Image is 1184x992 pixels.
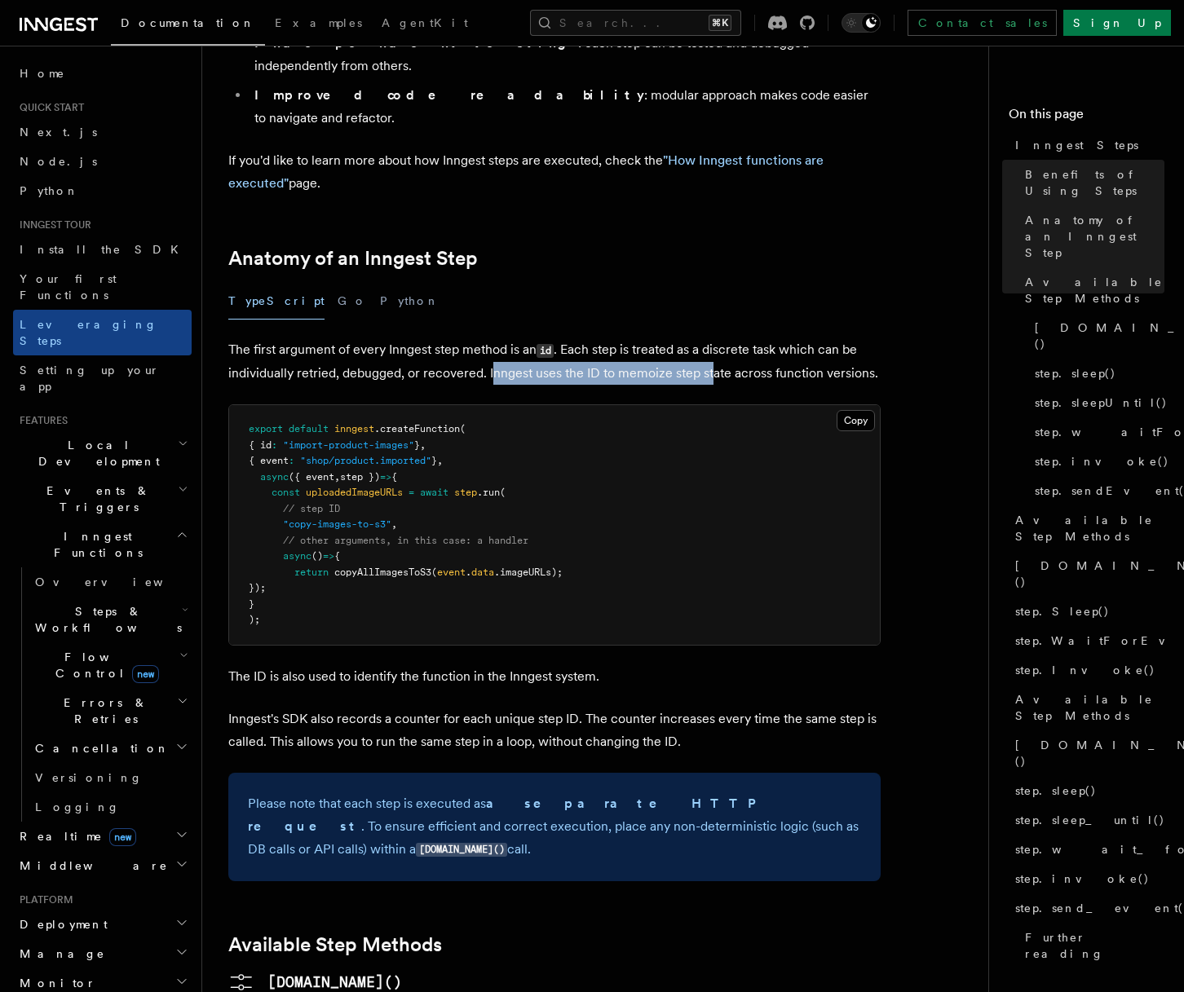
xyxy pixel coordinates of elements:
span: step.Sleep() [1015,603,1110,619]
span: { event [249,455,289,466]
span: step.sleep() [1015,783,1097,799]
span: => [380,471,391,483]
a: Logging [29,792,192,822]
button: TypeScript [228,283,325,320]
a: Python [13,176,192,205]
a: step.WaitForEvent() [1009,626,1164,655]
a: Examples [265,5,372,44]
span: step.sleepUntil() [1035,395,1168,411]
span: ( [460,423,466,434]
span: Versioning [35,771,143,784]
a: Available Step Methods [1009,505,1164,551]
span: Node.js [20,155,97,168]
a: Home [13,59,192,88]
span: inngest [334,423,374,434]
span: Examples [275,16,362,29]
p: Inngest's SDK also records a counter for each unique step ID. The counter increases every time th... [228,708,881,753]
button: Local Development [13,430,192,476]
button: Realtimenew [13,822,192,851]
a: step.sleepUntil() [1028,388,1164,417]
code: id [537,344,554,358]
span: Manage [13,946,105,962]
span: Benefits of Using Steps [1025,166,1164,199]
a: [DOMAIN_NAME]() [1028,313,1164,359]
a: AgentKit [372,5,478,44]
a: step.sleep() [1009,776,1164,805]
a: Contact sales [908,10,1057,36]
span: ( [431,567,437,578]
button: Flow Controlnew [29,642,192,688]
span: { [391,471,397,483]
button: Deployment [13,910,192,939]
span: Steps & Workflows [29,603,182,636]
li: : each step can be tested and debugged independently from others. [250,32,881,77]
p: The first argument of every Inngest step method is an . Each step is treated as a discrete task w... [228,338,881,385]
a: step.invoke() [1009,864,1164,893]
span: "copy-images-to-s3" [283,518,391,530]
a: step.sendEvent() [1028,476,1164,505]
span: , [420,439,426,451]
a: [DOMAIN_NAME]() [1009,551,1164,597]
span: => [323,550,334,562]
a: Available Step Methods [1018,267,1164,313]
span: const [272,487,300,498]
span: { [334,550,340,562]
span: Overview [35,575,203,589]
span: Available Step Methods [1025,274,1164,306]
span: Install the SDK [20,243,188,256]
span: Errors & Retries [29,694,177,727]
span: Home [20,65,65,82]
span: Events & Triggers [13,483,178,515]
span: Available Step Methods [1015,512,1164,544]
a: Inngest Steps [1009,130,1164,160]
button: Manage [13,939,192,968]
span: Quick start [13,101,84,114]
span: ({ event [289,471,334,483]
span: Python [20,184,79,197]
span: "import-product-images" [283,439,414,451]
span: Monitor [13,975,96,991]
a: Versioning [29,763,192,792]
span: } [414,439,420,451]
span: step.Invoke() [1015,662,1155,678]
a: step.Invoke() [1009,655,1164,685]
a: Setting up your app [13,355,192,401]
a: Overview [29,567,192,597]
a: Available Step Methods [228,933,442,956]
kbd: ⌘K [709,15,731,31]
span: () [311,550,323,562]
span: step.sleep() [1035,365,1116,381]
span: await [420,487,448,498]
a: step.send_event() [1009,893,1164,923]
strong: Improved code readability [254,87,644,103]
span: Documentation [121,16,255,29]
a: [DOMAIN_NAME]() [1009,730,1164,776]
span: Leveraging Steps [20,318,157,347]
button: Steps & Workflows [29,597,192,642]
a: step.wait_for_event() [1009,835,1164,864]
span: new [132,665,159,683]
span: , [334,471,340,483]
span: Further reading [1025,929,1164,962]
span: Anatomy of an Inngest Step [1025,212,1164,261]
span: return [294,567,329,578]
a: step.invoke() [1028,447,1164,476]
span: }); [249,582,266,593]
a: step.waitForEvent() [1028,417,1164,447]
span: Available Step Methods [1015,691,1164,724]
strong: a separate HTTP request [248,796,767,834]
span: Features [13,414,68,427]
a: step.sleep() [1028,359,1164,388]
a: Documentation [111,5,265,46]
button: Python [380,283,440,320]
span: Inngest Steps [1015,137,1138,153]
a: Your first Functions [13,264,192,310]
span: step.invoke() [1035,453,1169,470]
button: Toggle dark mode [842,13,881,33]
span: Flow Control [29,649,179,681]
a: step.sleep_until() [1009,805,1164,835]
div: Inngest Functions [13,567,192,822]
p: The ID is also used to identify the function in the Inngest system. [228,665,881,688]
button: Go [338,283,367,320]
span: Middleware [13,858,168,874]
